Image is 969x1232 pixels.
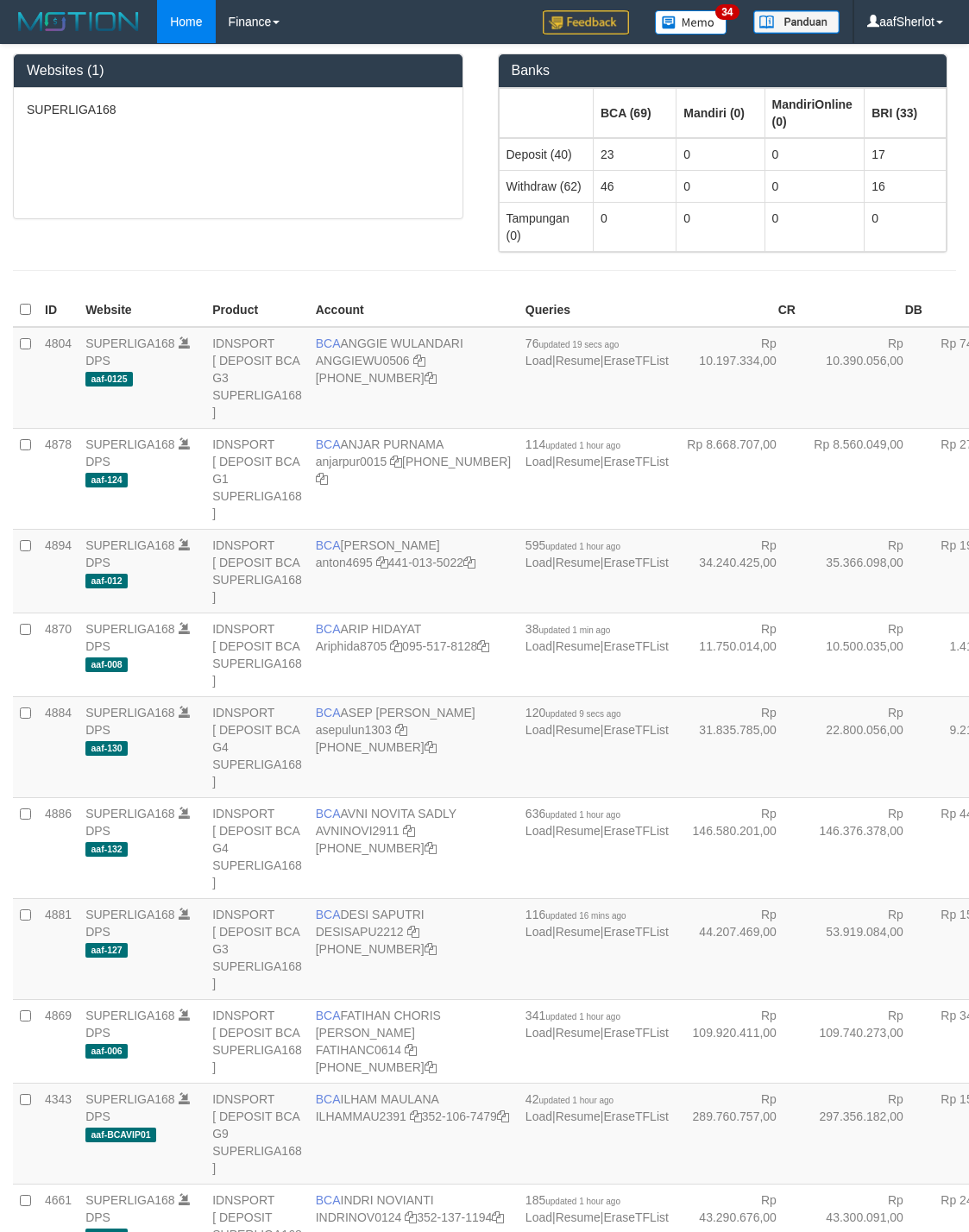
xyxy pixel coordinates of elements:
[85,538,175,552] a: SUPERLIGA168
[309,428,519,529] td: ANJAR PURNAMA [PHONE_NUMBER]
[802,529,929,613] td: Rp 35.366.098,00
[525,437,669,468] span: | |
[316,1009,341,1022] span: BCA
[802,428,929,529] td: Rp 8.560.049,00
[205,613,309,696] td: IDNSPORT [ DEPOSIT BCA SUPERLIGA168 ]
[413,354,425,368] a: Copy ANGGIEWU0506 to clipboard
[38,696,79,797] td: 4884
[525,622,610,636] span: 38
[676,428,802,529] td: Rp 8.668.707,00
[316,807,341,820] span: BCA
[603,1026,668,1040] a: EraseTFList
[205,999,309,1083] td: IDNSPORT [ DEPOSIT BCA SUPERLIGA168 ]
[309,293,519,327] th: Account
[205,529,309,613] td: IDNSPORT [ DEPOSIT BCA SUPERLIGA168 ]
[85,1193,175,1207] a: SUPERLIGA168
[316,622,341,636] span: BCA
[765,202,865,251] td: 0
[545,1197,620,1206] span: updated 1 hour ago
[38,1083,79,1184] td: 4343
[802,327,929,429] td: Rp 10.390.056,00
[765,138,865,171] td: 0
[676,898,802,999] td: Rp 44.207.469,00
[802,797,929,898] td: Rp 146.376.378,00
[556,455,601,468] a: Resume
[802,1083,929,1184] td: Rp 297.356.182,00
[525,1193,669,1224] span: | |
[556,1026,601,1040] a: Resume
[603,1210,668,1224] a: EraseTFList
[525,723,552,737] a: Load
[603,455,668,468] a: EraseTFList
[85,943,128,958] span: aaf-127
[715,4,739,20] span: 34
[525,925,552,939] a: Load
[85,908,175,921] a: SUPERLIGA168
[603,723,668,737] a: EraseTFList
[525,807,620,820] span: 636
[316,925,404,939] a: DESISAPU2212
[316,437,341,451] span: BCA
[676,1083,802,1184] td: Rp 289.760.757,00
[316,1109,406,1123] a: ILHAMMAU2391
[499,138,593,171] td: Deposit (40)
[593,170,676,202] td: 46
[316,1193,341,1207] span: BCA
[865,170,947,202] td: 16
[676,327,802,429] td: Rp 10.197.334,00
[802,696,929,797] td: Rp 22.800.056,00
[79,293,205,327] th: Website
[525,824,552,838] a: Load
[390,639,402,653] a: Copy Ariphida8705 to clipboard
[85,1092,175,1106] a: SUPERLIGA168
[525,1026,552,1040] a: Load
[676,613,802,696] td: Rp 11.750.014,00
[676,170,765,202] td: 0
[499,170,593,202] td: Withdraw (62)
[545,441,620,450] span: updated 1 hour ago
[676,529,802,613] td: Rp 34.240.425,00
[525,1092,613,1106] span: 42
[525,1009,669,1040] span: | |
[27,63,450,79] h3: Websites (1)
[205,428,309,529] td: IDNSPORT [ DEPOSIT BCA G1 SUPERLIGA168 ]
[676,88,765,138] th: Group: activate to sort column ascending
[79,529,205,613] td: DPS
[85,741,128,756] span: aaf-130
[79,327,205,429] td: DPS
[405,1210,417,1224] a: Copy INDRINOV0124 to clipboard
[603,354,668,368] a: EraseTFList
[85,473,128,487] span: aaf-124
[405,1043,417,1057] a: Copy FATIHANC0614 to clipboard
[603,639,668,653] a: EraseTFList
[556,1210,601,1224] a: Resume
[425,371,437,385] a: Copy 4062213373 to clipboard
[85,1009,175,1022] a: SUPERLIGA168
[865,138,947,171] td: 17
[556,354,601,368] a: Resume
[85,622,175,636] a: SUPERLIGA168
[425,942,437,956] a: Copy 4062280453 to clipboard
[79,797,205,898] td: DPS
[390,455,402,468] a: Copy anjarpur0015 to clipboard
[316,556,373,569] a: anton4695
[309,999,519,1083] td: FATIHAN CHORIS [PERSON_NAME] [PHONE_NUMBER]
[538,340,619,349] span: updated 19 secs ago
[85,1044,128,1059] span: aaf-006
[676,293,802,327] th: CR
[205,1083,309,1184] td: IDNSPORT [ DEPOSIT BCA G9 SUPERLIGA168 ]
[545,911,626,921] span: updated 16 mins ago
[556,556,601,569] a: Resume
[38,428,79,529] td: 4878
[205,797,309,898] td: IDNSPORT [ DEPOSIT BCA G4 SUPERLIGA168 ]
[13,9,144,35] img: MOTION_logo.png
[79,613,205,696] td: DPS
[85,1128,156,1142] span: aaf-BCAVIP01
[477,639,489,653] a: Copy 0955178128 to clipboard
[603,1109,668,1123] a: EraseTFList
[525,622,669,653] span: | |
[525,1193,620,1207] span: 185
[316,455,387,468] a: anjarpur0015
[676,696,802,797] td: Rp 31.835.785,00
[395,723,407,737] a: Copy asepulun1303 to clipboard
